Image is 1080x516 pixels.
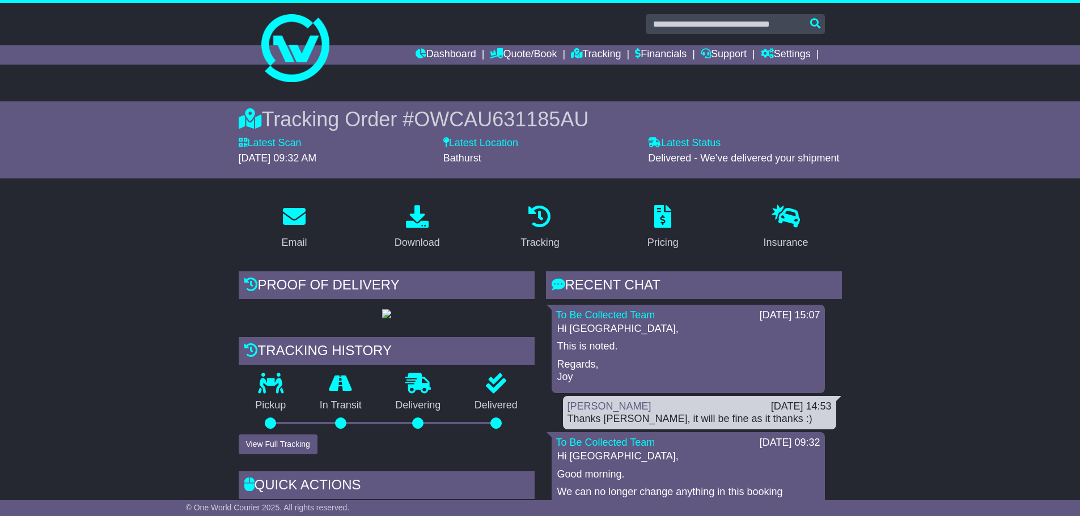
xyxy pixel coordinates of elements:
span: © One World Courier 2025. All rights reserved. [186,503,350,512]
p: We can no longer change anything in this booking because it's already submitted to the courier. [557,486,819,510]
a: Tracking [571,45,621,65]
p: Regards, Joy [557,359,819,383]
p: This is noted. [557,340,819,353]
div: Download [395,235,440,250]
span: Delivered - We've delivered your shipment [648,152,839,164]
div: [DATE] 15:07 [760,309,820,322]
a: Insurance [756,201,816,254]
div: Tracking [520,235,559,250]
p: In Transit [303,399,379,412]
a: To Be Collected Team [556,437,655,448]
a: Pricing [640,201,686,254]
div: Email [281,235,307,250]
div: [DATE] 09:32 [760,437,820,449]
div: Thanks [PERSON_NAME], it will be fine as it thanks :) [567,413,832,425]
div: [DATE] 14:53 [771,400,832,413]
div: Tracking history [239,337,535,368]
a: Support [701,45,747,65]
button: View Full Tracking [239,434,317,454]
a: To Be Collected Team [556,309,655,321]
span: OWCAU631185AU [414,108,588,131]
label: Latest Status [648,137,721,150]
div: Pricing [647,235,679,250]
a: Download [387,201,447,254]
a: Tracking [513,201,566,254]
div: Tracking Order # [239,107,842,131]
div: RECENT CHAT [546,271,842,302]
p: Delivering [379,399,458,412]
div: Quick Actions [239,471,535,502]
p: Delivered [458,399,535,412]
p: Good morning. [557,468,819,481]
a: Financials [635,45,687,65]
p: Pickup [239,399,303,412]
div: Insurance [764,235,808,250]
p: Hi [GEOGRAPHIC_DATA], [557,323,819,335]
p: Hi [GEOGRAPHIC_DATA], [557,450,819,463]
div: Proof of Delivery [239,271,535,302]
a: Settings [761,45,811,65]
a: Dashboard [416,45,476,65]
a: Email [274,201,314,254]
label: Latest Scan [239,137,302,150]
label: Latest Location [443,137,518,150]
span: Bathurst [443,152,481,164]
span: [DATE] 09:32 AM [239,152,317,164]
a: [PERSON_NAME] [567,400,651,412]
a: Quote/Book [490,45,557,65]
img: GetPodImage [382,309,391,318]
